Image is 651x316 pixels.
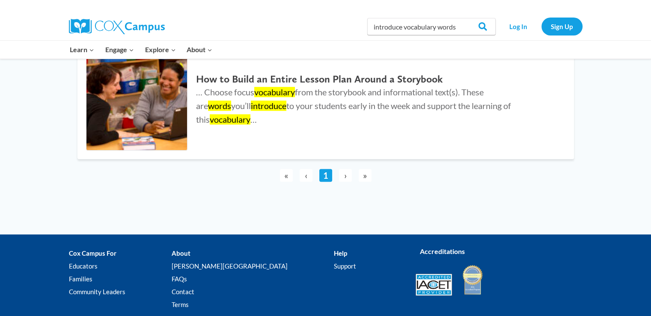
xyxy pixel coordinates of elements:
[416,274,452,295] img: Accredited IACET® Provider
[77,40,574,159] a: How to Build an Entire Lesson Plan Around a Storybook How to Build an Entire Lesson Plan Around a...
[280,169,293,182] span: «
[69,286,172,298] a: Community Leaders
[300,169,312,182] span: ‹
[462,264,483,295] img: IDA Accredited
[65,41,100,59] button: Child menu of Learn
[172,273,334,286] a: FAQs
[334,260,402,273] a: Support
[420,247,465,255] strong: Accreditations
[69,260,172,273] a: Educators
[172,298,334,311] a: Terms
[339,169,352,182] span: ›
[359,169,372,182] span: »
[172,260,334,273] a: [PERSON_NAME][GEOGRAPHIC_DATA]
[196,87,511,124] span: … Choose focus from the storybook and informational text(s). These are you’ll to your students ea...
[86,49,187,150] img: How to Build an Entire Lesson Plan Around a Storybook
[319,169,332,182] a: 1
[172,286,334,298] a: Contact
[251,100,286,111] mark: introduce
[500,18,537,35] a: Log In
[140,41,181,59] button: Child menu of Explore
[69,273,172,286] a: Families
[367,18,496,35] input: Search Cox Campus
[181,41,218,59] button: Child menu of About
[196,73,556,86] h2: How to Build an Entire Lesson Plan Around a Storybook
[210,114,250,124] mark: vocabulary
[65,41,218,59] nav: Primary Navigation
[500,18,583,35] nav: Secondary Navigation
[208,100,231,111] mark: words
[100,41,140,59] button: Child menu of Engage
[541,18,583,35] a: Sign Up
[254,87,295,97] mark: vocabulary
[69,19,165,34] img: Cox Campus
